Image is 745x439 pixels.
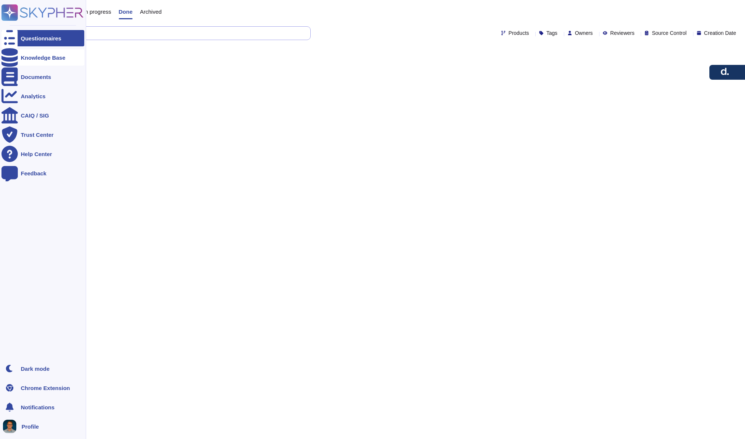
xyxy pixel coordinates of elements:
span: Creation Date [704,30,736,36]
span: Profile [22,424,39,429]
img: user [3,420,16,433]
span: Products [509,30,529,36]
a: Documents [1,69,84,85]
span: Tags [546,30,558,36]
div: Knowledge Base [21,55,65,60]
a: Trust Center [1,126,84,143]
span: In progress [83,9,111,14]
div: Analytics [21,93,46,99]
input: Search by keywords [29,27,303,40]
div: Help Center [21,151,52,157]
div: Documents [21,74,51,80]
a: Feedback [1,165,84,181]
div: CAIQ / SIG [21,113,49,118]
span: Source Control [652,30,686,36]
a: Questionnaires [1,30,84,46]
a: Help Center [1,146,84,162]
div: Questionnaires [21,36,61,41]
div: Chrome Extension [21,385,70,391]
span: Reviewers [610,30,634,36]
span: Archived [140,9,161,14]
a: Chrome Extension [1,380,84,396]
span: Done [119,9,133,14]
div: Feedback [21,171,46,176]
button: user [1,418,22,435]
a: Knowledge Base [1,49,84,66]
a: CAIQ / SIG [1,107,84,123]
span: Notifications [21,405,55,410]
div: Trust Center [21,132,53,138]
div: Dark mode [21,366,50,372]
a: Analytics [1,88,84,104]
span: Owners [575,30,593,36]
